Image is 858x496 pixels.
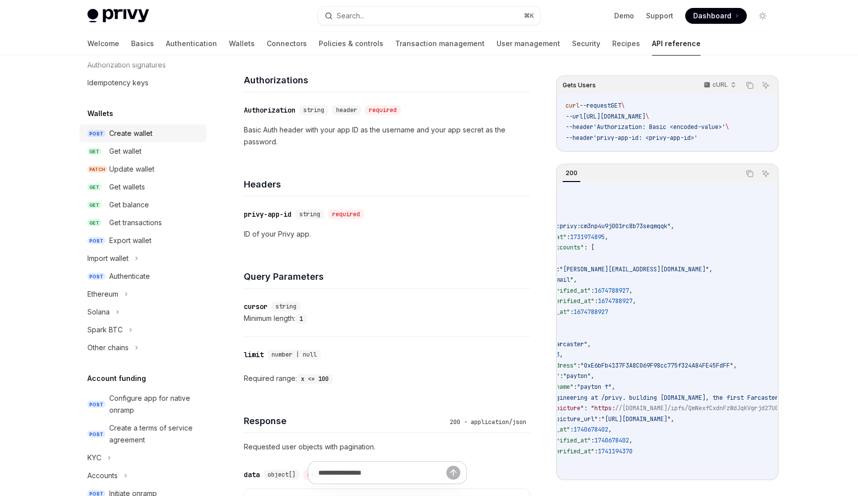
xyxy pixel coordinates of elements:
span: , [573,276,577,284]
a: Demo [614,11,634,21]
span: "email" [549,276,573,284]
span: 1740678402 [573,426,608,434]
img: light logo [87,9,149,23]
span: POST [87,273,105,280]
a: POSTAuthenticate [79,267,207,285]
a: PATCHUpdate wallet [79,160,207,178]
span: "profile_picture_url" [525,415,598,423]
h4: Authorizations [244,73,530,87]
span: Gets Users [563,81,596,89]
span: \ [621,102,625,110]
span: : [591,287,594,295]
a: API reference [652,32,701,56]
button: Toggle dark mode [755,8,771,24]
span: , [633,297,636,305]
span: "[PERSON_NAME][EMAIL_ADDRESS][DOMAIN_NAME]" [560,265,709,273]
span: : [573,383,577,391]
div: Create a terms of service agreement [109,422,201,446]
span: "payton ↑" [577,383,612,391]
a: POSTExport wallet [79,232,207,249]
span: ": " [580,404,594,412]
div: limit [244,350,264,360]
a: Wallets [229,32,255,56]
span: --header [566,134,593,142]
button: Send message [446,466,460,480]
span: 'privy-app-id: <privy-app-id>' [593,134,698,142]
span: [URL][DOMAIN_NAME] [583,113,645,121]
div: Configure app for native onramp [109,392,201,416]
span: GET [87,184,101,191]
span: string [303,106,324,114]
span: "latest_verified_at" [525,447,594,455]
a: GETGet wallet [79,142,207,160]
div: Solana [87,306,110,318]
div: Ethereum [87,288,118,300]
span: : [570,426,573,434]
a: GETGet transactions [79,214,207,232]
a: Authentication [166,32,217,56]
code: x <= 100 [297,374,333,384]
a: User management [497,32,560,56]
div: Get transactions [109,217,162,229]
span: \ [725,123,729,131]
a: Security [572,32,600,56]
span: Dashboard [693,11,731,21]
span: https: [594,404,615,412]
a: GETGet balance [79,196,207,214]
span: POST [87,237,105,245]
span: GET [87,219,101,227]
span: 1674788927 [598,297,633,305]
button: Ask AI [759,167,772,180]
div: Search... [337,10,364,22]
span: "first_verified_at" [525,287,591,295]
span: , [587,340,591,348]
a: Support [646,11,673,21]
div: Accounts [87,470,118,482]
a: POSTConfigure app for native onramp [79,389,207,419]
span: "did:privy:cm3np4u9j001rc8b73seqmqqk" [542,222,671,230]
span: , [671,415,674,423]
a: Basics [131,32,154,56]
span: 'Authorization: Basic <encoded-value>' [593,123,725,131]
code: 1 [295,314,307,324]
div: Get wallet [109,145,142,157]
span: : [570,308,573,316]
h4: Query Parameters [244,270,530,283]
div: required [328,209,364,219]
a: POSTCreate wallet [79,124,207,142]
div: Get balance [109,199,149,211]
a: Policies & controls [319,32,383,56]
span: : [567,233,570,241]
h5: Wallets [87,108,113,120]
button: cURL [698,77,740,94]
div: Idempotency keys [87,77,148,89]
span: \ [645,113,649,121]
span: 1674788927 [594,287,629,295]
span: , [612,383,615,391]
div: required [365,105,401,115]
span: "[URL][DOMAIN_NAME]" [601,415,671,423]
span: 1741194370 [598,447,633,455]
div: Minimum length: [244,312,530,324]
button: Copy the contents from the code block [743,167,756,180]
span: curl [566,102,579,110]
div: Spark BTC [87,324,123,336]
span: : [ [584,244,594,251]
button: Copy the contents from the code block [743,79,756,92]
span: , [733,362,737,370]
a: Connectors [267,32,307,56]
span: --url [566,113,583,121]
span: --request [579,102,611,110]
span: --header [566,123,593,131]
span: , [671,222,674,230]
a: Transaction management [395,32,485,56]
div: Create wallet [109,127,152,139]
span: : [556,265,560,273]
div: 200 [563,167,580,179]
span: 1740678402 [594,436,629,444]
a: Welcome [87,32,119,56]
span: , [608,426,612,434]
span: GET [87,201,101,209]
span: , [591,372,594,380]
span: GET [87,148,101,155]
